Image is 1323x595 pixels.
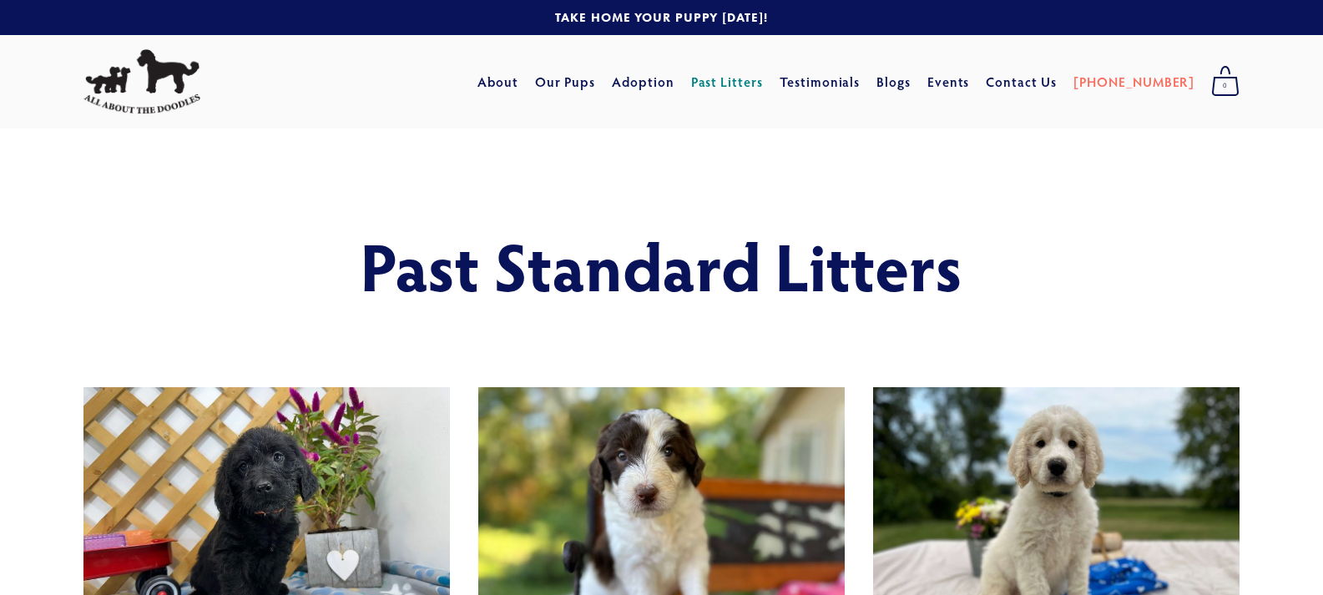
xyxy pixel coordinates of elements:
a: [PHONE_NUMBER] [1073,67,1194,97]
a: 0 items in cart [1203,61,1248,103]
a: Events [927,67,970,97]
span: 0 [1211,75,1240,97]
a: Contact Us [986,67,1057,97]
img: All About The Doodles [83,49,200,114]
a: Our Pups [535,67,596,97]
h1: Past Standard Litters [182,229,1140,302]
a: Adoption [612,67,674,97]
a: Blogs [876,67,911,97]
a: Testimonials [780,67,861,97]
a: About [477,67,518,97]
a: Past Litters [691,73,764,90]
